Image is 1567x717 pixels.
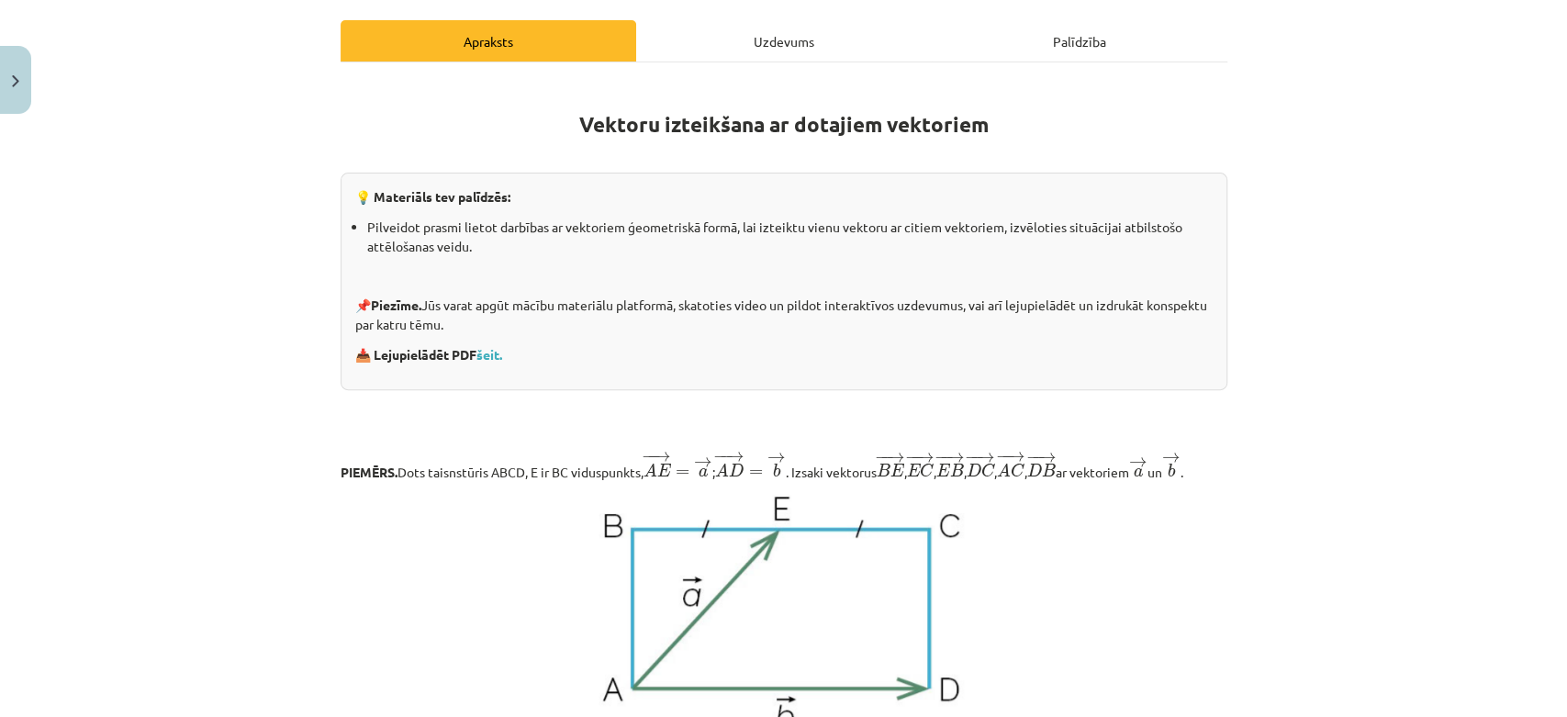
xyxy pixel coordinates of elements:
[12,75,19,87] img: icon-close-lesson-0947bae3869378f0d4975bcd49f059093ad1ed9edebbc8119c70593378902aed.svg
[1042,464,1056,476] span: B
[653,452,671,462] span: →
[720,452,722,462] span: −
[877,464,890,476] span: B
[970,453,973,463] span: −
[965,453,979,463] span: −
[1129,457,1147,467] span: →
[1007,452,1025,462] span: →
[997,463,1011,476] span: A
[772,464,779,477] span: b
[355,188,510,205] strong: 💡 Materiāls tev palīdzēs:
[911,453,912,463] span: −
[371,297,421,313] strong: Piezīme.
[644,463,657,476] span: A
[936,464,950,476] span: E
[675,469,688,476] span: =
[996,452,1010,462] span: −
[715,463,729,476] span: A
[1162,453,1181,463] span: →
[980,464,994,477] span: C
[946,453,964,463] span: →
[1038,453,1057,463] span: →
[748,469,762,476] span: =
[906,464,920,476] span: E
[355,346,505,363] strong: 📥 Lejupielādēt PDF
[726,452,744,462] span: →
[767,453,786,463] span: →
[916,453,935,463] span: →
[713,452,727,462] span: −
[920,464,934,477] span: C
[875,453,889,463] span: −
[1001,452,1002,462] span: −
[476,346,502,363] a: šeit.
[940,453,942,463] span: −
[642,452,655,462] span: −
[341,451,1227,482] p: Dots taisnstūris ABCD, E ir BC viduspunkts, ; . Izsaki vektorus , , , , , ar vektoriem un .
[935,453,948,463] span: −
[949,464,963,476] span: B
[579,111,989,138] strong: Vektoru izteikšana ar dotajiem vektoriem
[341,463,397,479] b: PIEMĒRS.
[886,453,904,463] span: →
[1025,453,1039,463] span: −
[1027,464,1042,476] span: D
[966,464,980,476] span: D
[1134,468,1143,477] span: a
[1168,464,1175,477] span: b
[367,218,1213,256] li: Pilveidot prasmi lietot darbības ar vektoriem ģeometriskā formā, lai izteiktu vienu vektoru ar ci...
[355,296,1213,334] p: 📌 Jūs varat apgūt mācību materiālu platformā, skatoties video un pildot interaktīvos uzdevumus, v...
[880,453,882,463] span: −
[699,468,708,477] span: a
[647,452,649,462] span: −
[932,20,1227,62] div: Palīdzība
[694,457,712,467] span: →
[657,464,671,476] span: E
[890,464,904,476] span: E
[1011,464,1024,477] span: C
[341,20,636,62] div: Apraksts
[636,20,932,62] div: Uzdevums
[977,453,995,463] span: →
[905,453,919,463] span: −
[729,464,744,476] span: D
[1032,453,1035,463] span: −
